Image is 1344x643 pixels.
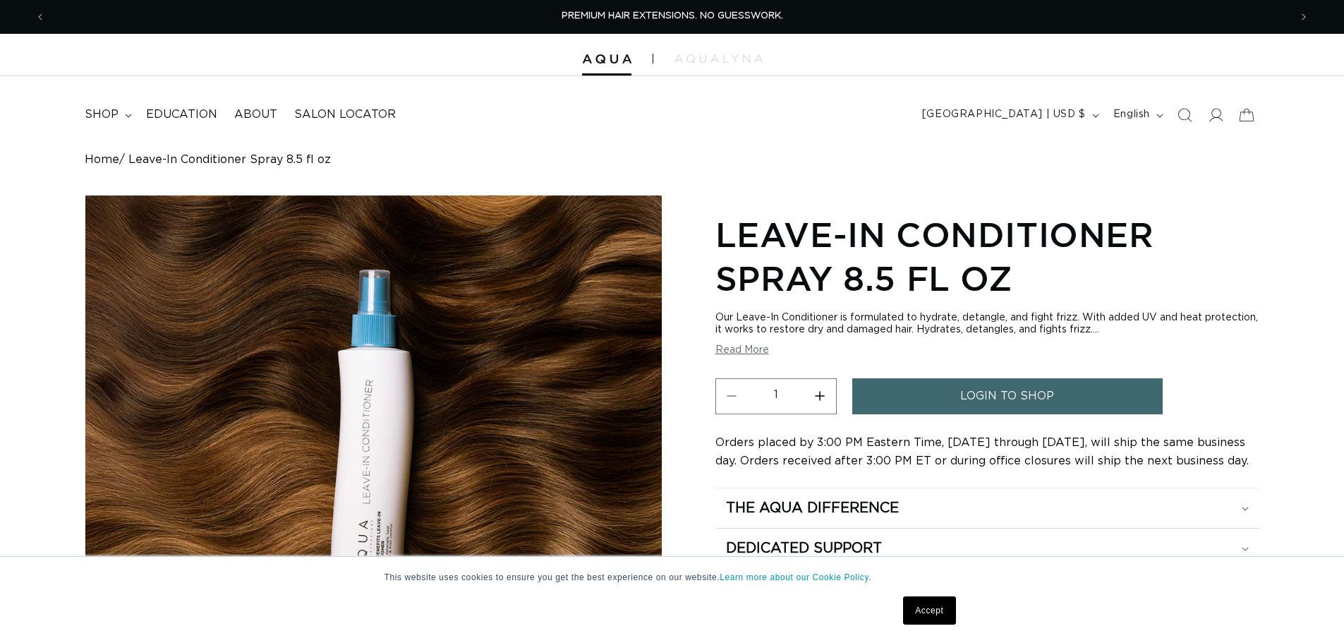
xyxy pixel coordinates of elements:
summary: Search [1169,100,1200,131]
h2: The Aqua Difference [726,499,899,517]
a: Education [138,99,226,131]
span: Education [146,107,217,122]
h1: Leave-In Conditioner Spray 8.5 fl oz [715,212,1259,301]
a: Home [85,153,119,167]
span: [GEOGRAPHIC_DATA] | USD $ [922,107,1086,122]
summary: The Aqua Difference [715,488,1259,528]
img: aqualyna.com [674,54,763,63]
summary: Dedicated Support [715,529,1259,568]
a: login to shop [852,378,1163,414]
button: [GEOGRAPHIC_DATA] | USD $ [914,102,1105,128]
span: Leave-In Conditioner Spray 8.5 fl oz [128,153,331,167]
nav: breadcrumbs [85,153,1259,167]
a: About [226,99,286,131]
button: English [1105,102,1169,128]
summary: shop [76,99,138,131]
span: login to shop [960,378,1054,414]
img: Aqua Hair Extensions [582,54,631,64]
button: Read More [715,344,769,356]
span: About [234,107,277,122]
a: Salon Locator [286,99,404,131]
span: Salon Locator [294,107,396,122]
span: Orders placed by 3:00 PM Eastern Time, [DATE] through [DATE], will ship the same business day. Or... [715,437,1249,467]
button: Previous announcement [25,4,56,30]
span: shop [85,107,119,122]
div: Our Leave-In Conditioner is formulated to hydrate, detangle, and fight frizz. With added UV and h... [715,312,1259,336]
p: This website uses cookies to ensure you get the best experience on our website. [385,571,960,584]
h2: Dedicated Support [726,539,882,558]
a: Learn more about our Cookie Policy. [720,572,871,582]
span: PREMIUM HAIR EXTENSIONS. NO GUESSWORK. [562,11,783,20]
span: English [1113,107,1150,122]
a: Accept [903,596,955,625]
button: Next announcement [1288,4,1319,30]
